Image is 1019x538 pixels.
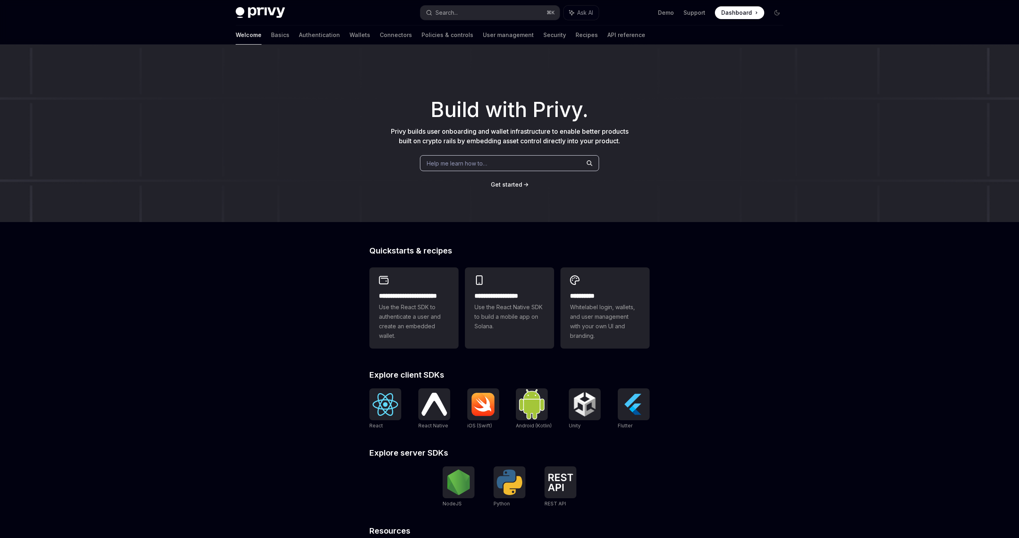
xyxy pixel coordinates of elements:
a: Android (Kotlin)Android (Kotlin) [516,388,552,430]
img: REST API [548,474,573,491]
img: React [373,393,398,416]
button: Search...⌘K [420,6,560,20]
a: Demo [658,9,674,17]
span: NodeJS [443,501,462,507]
span: Use the React SDK to authenticate a user and create an embedded wallet. [379,302,449,341]
a: React NativeReact Native [418,388,450,430]
span: Whitelabel login, wallets, and user management with your own UI and branding. [570,302,640,341]
a: Basics [271,25,289,45]
a: Authentication [299,25,340,45]
span: React [369,423,383,429]
span: Use the React Native SDK to build a mobile app on Solana. [474,302,545,331]
img: Android (Kotlin) [519,389,545,419]
a: Security [543,25,566,45]
span: Resources [369,527,410,535]
span: iOS (Swift) [467,423,492,429]
span: Explore client SDKs [369,371,444,379]
a: Dashboard [715,6,764,19]
img: Unity [572,392,597,417]
a: Connectors [380,25,412,45]
a: ReactReact [369,388,401,430]
button: Ask AI [564,6,599,20]
span: Explore server SDKs [369,449,448,457]
img: NodeJS [446,470,471,495]
a: Wallets [349,25,370,45]
span: Quickstarts & recipes [369,247,452,255]
span: React Native [418,423,448,429]
span: Flutter [618,423,632,429]
a: Welcome [236,25,262,45]
a: **** **** **** ***Use the React Native SDK to build a mobile app on Solana. [465,267,554,349]
a: **** *****Whitelabel login, wallets, and user management with your own UI and branding. [560,267,650,349]
img: iOS (Swift) [470,392,496,416]
span: Ask AI [577,9,593,17]
a: REST APIREST API [545,466,576,508]
span: Privy builds user onboarding and wallet infrastructure to enable better products built on crypto ... [391,127,629,145]
img: Python [497,470,522,495]
a: Get started [491,181,522,189]
a: NodeJSNodeJS [443,466,474,508]
span: Help me learn how to… [427,159,487,168]
span: ⌘ K [547,10,555,16]
a: PythonPython [494,466,525,508]
a: UnityUnity [569,388,601,430]
span: Android (Kotlin) [516,423,552,429]
img: Flutter [621,392,646,417]
span: Get started [491,181,522,188]
a: User management [483,25,534,45]
div: Search... [435,8,458,18]
button: Toggle dark mode [771,6,783,19]
a: Recipes [576,25,598,45]
span: Build with Privy. [431,103,588,117]
a: API reference [607,25,645,45]
img: React Native [422,393,447,415]
span: Unity [569,423,581,429]
span: Dashboard [721,9,752,17]
span: Python [494,501,510,507]
img: dark logo [236,7,285,18]
a: FlutterFlutter [618,388,650,430]
a: Support [683,9,705,17]
span: REST API [545,501,566,507]
a: iOS (Swift)iOS (Swift) [467,388,499,430]
a: Policies & controls [422,25,473,45]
